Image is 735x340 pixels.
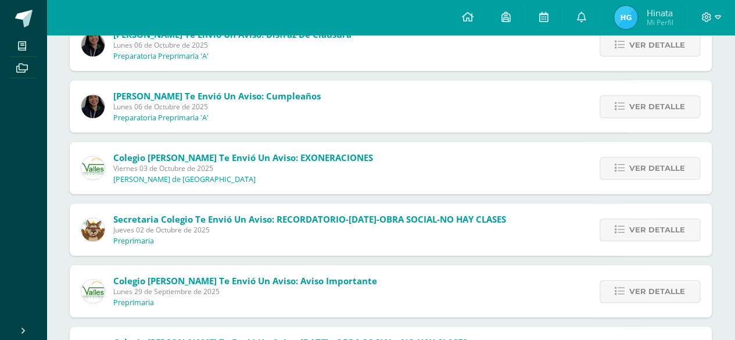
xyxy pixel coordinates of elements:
p: [PERSON_NAME] de [GEOGRAPHIC_DATA] [113,175,256,184]
span: Ver detalle [629,281,685,302]
span: Lunes 06 de Octubre de 2025 [113,40,352,50]
img: cac983e7bfdc8fb1f4cdcac9deb20ca8.png [81,95,105,118]
p: Preprimaria [113,237,154,246]
img: 88204d84f18fc6c6b2f69a940364e214.png [81,218,105,241]
span: Ver detalle [629,34,685,56]
span: [PERSON_NAME] te envió un aviso: Cumpleaños [113,90,321,102]
span: Secretaria Colegio te envió un aviso: RECORDATORIO-[DATE]-OBRA SOCIAL-NO HAY CLASES [113,213,506,225]
span: Viernes 03 de Octubre de 2025 [113,163,373,173]
span: Ver detalle [629,158,685,179]
span: Ver detalle [629,219,685,241]
img: bc79a7f01ac6747297c8a492b00bb11c.png [614,6,637,29]
img: cac983e7bfdc8fb1f4cdcac9deb20ca8.png [81,33,105,56]
span: Jueves 02 de Octubre de 2025 [113,225,506,235]
p: Preprimaria [113,298,154,307]
img: 94564fe4cf850d796e68e37240ca284b.png [81,280,105,303]
span: Mi Perfil [646,17,673,27]
span: Ver detalle [629,96,685,117]
span: Lunes 29 de Septiembre de 2025 [113,287,377,296]
span: Colegio [PERSON_NAME] te envió un aviso: Aviso Importante [113,275,377,287]
span: Colegio [PERSON_NAME] te envió un aviso: EXONERACIONES [113,152,373,163]
span: Hinata [646,7,673,19]
p: Preparatoria Preprimaria 'A' [113,52,209,61]
img: 94564fe4cf850d796e68e37240ca284b.png [81,156,105,180]
p: Preparatoria Preprimaria 'A' [113,113,209,123]
span: Lunes 06 de Octubre de 2025 [113,102,321,112]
